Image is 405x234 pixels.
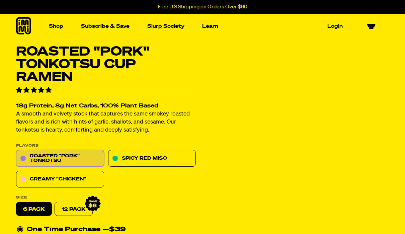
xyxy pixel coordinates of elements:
a: Spicy Red Miso [108,150,196,167]
h1: Roasted "Pork" Tonkotsu Cup Ramen [16,46,196,84]
span: 4.75 stars [16,87,53,93]
label: Size [16,196,196,200]
span: $39 [109,226,126,233]
a: Subscribe & Save [78,21,132,31]
a: Creamy "Chicken" [16,171,104,188]
a: 12 Pack [55,202,93,216]
a: Learn [199,21,221,31]
a: Login [325,21,345,31]
p: A smooth and velvety stock that captures the same smokey roasted flavors and is rich with hints o... [16,110,196,135]
nav: Main navigation [46,14,345,38]
p: Free U.S Shipping on Orders Over $60 [158,4,247,10]
a: Slurp Society [145,21,187,31]
a: Roasted "Pork" Tonkotsu [16,150,104,167]
label: 6 pack [16,202,52,216]
h2: 18g Protein, 8g Net Carbs, 100% Plant Based [16,103,196,109]
a: Shop [46,21,66,31]
p: Flavors [16,144,196,148]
